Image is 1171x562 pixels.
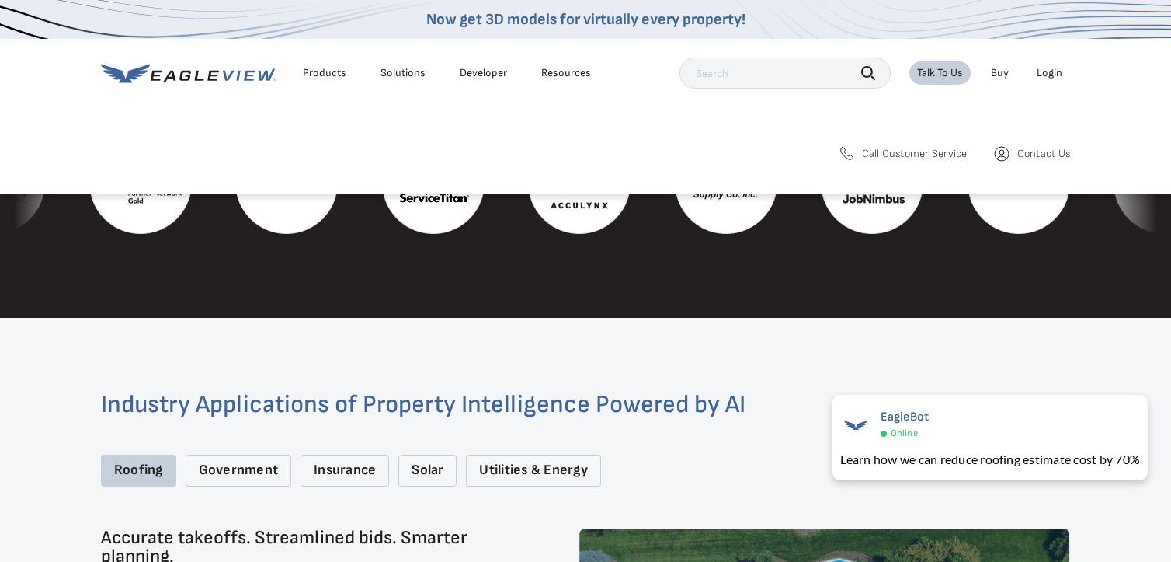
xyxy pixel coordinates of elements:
[992,145,1070,163] a: Contact Us
[303,66,346,80] div: Products
[917,66,963,80] div: Talk To Us
[460,66,507,80] a: Developer
[840,410,871,441] img: EagleBot
[1037,66,1062,80] div: Login
[840,450,1140,469] div: Learn how we can reduce roofing estimate cost by 70%
[186,455,291,487] div: Government
[398,455,457,487] div: Solar
[426,10,745,29] a: Now get 3D models for virtually every property!
[881,410,930,424] span: EagleBot
[466,455,600,487] div: Utilities & Energy
[301,455,389,487] div: Insurance
[101,393,1070,417] h2: Industry Applications of Property Intelligence Powered by AI
[380,66,426,80] div: Solutions
[101,455,176,487] div: Roofing
[837,145,968,163] a: Call Customer Service
[891,428,918,439] span: Online
[1017,147,1070,161] span: Contact Us
[862,147,968,161] span: Call Customer Service
[991,66,1009,80] a: Buy
[679,58,891,89] input: Search
[541,66,591,80] div: Resources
